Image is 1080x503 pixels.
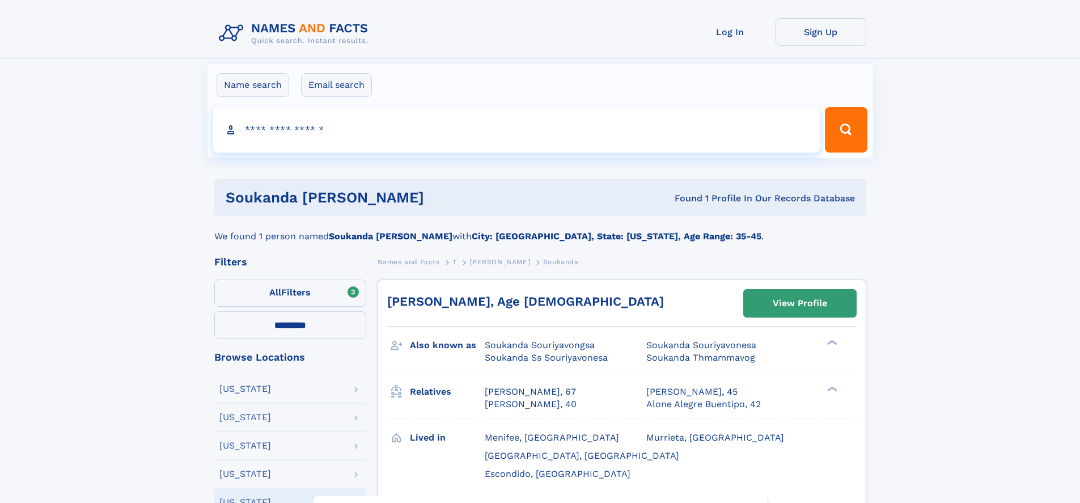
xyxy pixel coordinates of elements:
span: Soukanda [543,258,579,266]
label: Email search [301,73,372,97]
span: T [452,258,457,266]
a: T [452,255,457,269]
h1: Soukanda [PERSON_NAME] [226,191,549,205]
div: View Profile [773,290,827,316]
span: Soukanda Ss Souriyavonesa [485,352,608,363]
a: [PERSON_NAME], Age [DEMOGRAPHIC_DATA] [387,294,664,308]
a: [PERSON_NAME] [469,255,530,269]
div: [US_STATE] [219,384,271,394]
b: Soukanda [PERSON_NAME] [329,231,452,242]
a: [PERSON_NAME], 67 [485,386,576,398]
a: [PERSON_NAME], 40 [485,398,577,411]
img: Logo Names and Facts [214,18,378,49]
span: [GEOGRAPHIC_DATA], [GEOGRAPHIC_DATA] [485,450,679,461]
h3: Relatives [410,382,485,401]
a: Alone Alegre Buentipo, 42 [646,398,761,411]
label: Filters [214,280,366,307]
input: search input [213,107,820,153]
span: All [269,287,281,298]
a: [PERSON_NAME], 45 [646,386,738,398]
a: View Profile [744,290,856,317]
h3: Lived in [410,428,485,447]
b: City: [GEOGRAPHIC_DATA], State: [US_STATE], Age Range: 35-45 [472,231,761,242]
span: Soukanda Thmammavog [646,352,755,363]
div: [US_STATE] [219,413,271,422]
a: Log In [685,18,776,46]
div: ❯ [824,385,838,392]
div: Browse Locations [214,352,366,362]
div: [US_STATE] [219,441,271,450]
label: Name search [217,73,289,97]
span: Menifee, [GEOGRAPHIC_DATA] [485,432,619,443]
div: [US_STATE] [219,470,271,479]
div: Filters [214,257,366,267]
span: [PERSON_NAME] [469,258,530,266]
span: Soukanda Souriyavonesa [646,340,756,350]
div: We found 1 person named with . [214,216,866,243]
h3: Also known as [410,336,485,355]
div: ❯ [824,339,838,346]
span: Murrieta, [GEOGRAPHIC_DATA] [646,432,784,443]
div: Found 1 Profile In Our Records Database [549,192,855,205]
span: Escondido, [GEOGRAPHIC_DATA] [485,468,630,479]
button: Search Button [825,107,867,153]
a: Names and Facts [378,255,440,269]
span: Soukanda Souriyavongsa [485,340,595,350]
a: Sign Up [776,18,866,46]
